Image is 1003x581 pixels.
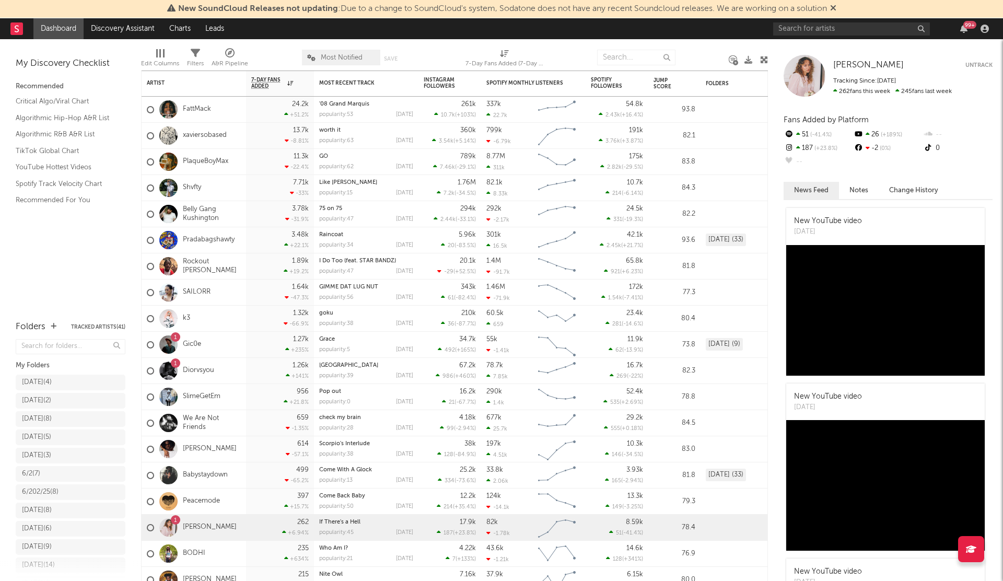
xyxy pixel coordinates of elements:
[486,216,509,223] div: -2.17k
[879,132,902,138] span: +189 %
[839,182,879,199] button: Notes
[622,138,642,144] span: +3.87 %
[16,393,125,409] a: [DATE](2)
[319,519,360,525] a: If There's a Hell
[438,346,476,353] div: ( )
[319,258,413,264] div: I Do Too (feat. STAR BANDZ)
[853,128,923,142] div: 26
[486,284,505,290] div: 1.46M
[433,164,476,170] div: ( )
[285,216,309,223] div: -31.9 %
[292,258,309,264] div: 1.89k
[212,44,248,75] div: A&R Pipeline
[183,392,220,401] a: SlimeGetEm
[183,105,211,114] a: FattMack
[784,142,853,155] div: 187
[16,178,115,190] a: Spotify Track Velocity Chart
[396,347,413,353] div: [DATE]
[22,486,59,498] div: 6/202/25 ( 8 )
[293,310,309,317] div: 1.32k
[600,242,643,249] div: ( )
[198,18,231,39] a: Leads
[654,182,695,194] div: 84.3
[183,314,190,323] a: k3
[319,190,353,196] div: popularity: 15
[22,394,51,407] div: [DATE] ( 2 )
[424,77,460,89] div: Instagram Followers
[285,294,309,301] div: -47.3 %
[319,164,354,170] div: popularity: 62
[622,112,642,118] span: +16.4 %
[183,414,241,432] a: We Are Not Friends
[319,216,354,222] div: popularity: 47
[284,320,309,327] div: -66.9 %
[384,56,398,62] button: Save
[284,268,309,275] div: +19.2 %
[293,336,309,343] div: 1.27k
[784,182,839,199] button: News Feed
[319,493,365,499] a: Come Back Baby
[251,77,285,89] span: 7-Day Fans Added
[794,216,862,227] div: New YouTube video
[319,284,413,290] div: GIMME DAT LUG NUT
[605,138,620,144] span: 3.76k
[706,338,743,351] div: [DATE] (9)
[486,362,503,369] div: 78.7k
[604,268,643,275] div: ( )
[833,88,952,95] span: 245 fans last week
[459,231,476,238] div: 5.96k
[319,154,413,159] div: GO
[441,112,455,118] span: 10.7k
[784,128,853,142] div: 51
[183,131,227,140] a: xaviersobased
[16,194,115,206] a: Recommended For You
[460,205,476,212] div: 294k
[613,217,622,223] span: 331
[396,112,413,118] div: [DATE]
[22,449,51,462] div: [DATE] ( 3 )
[599,111,643,118] div: ( )
[141,57,179,70] div: Edit Columns
[626,205,643,212] div: 24.5k
[486,153,505,160] div: 8.77M
[22,522,52,535] div: [DATE] ( 6 )
[533,123,580,149] svg: Chart title
[486,179,503,186] div: 82.1k
[183,549,205,558] a: BODHI
[461,310,476,317] div: 210k
[624,217,642,223] span: -19.3 %
[486,321,504,328] div: 659
[396,242,413,248] div: [DATE]
[607,216,643,223] div: ( )
[319,232,343,238] a: Raincoat
[319,467,372,473] a: Come With A Glock
[459,362,476,369] div: 67.2k
[319,389,341,394] a: Pop out
[22,413,52,425] div: [DATE] ( 8 )
[294,153,309,160] div: 11.3k
[183,236,235,245] a: Pradabagshawty
[319,284,378,290] a: GIMME DAT LUG NUT
[319,363,378,368] a: [GEOGRAPHIC_DATA]
[396,164,413,170] div: [DATE]
[444,191,454,196] span: 7.2k
[465,44,544,75] div: 7-Day Fans Added (7-Day Fans Added)
[597,50,675,65] input: Search...
[486,112,507,119] div: 22.7k
[629,127,643,134] div: 191k
[290,190,309,196] div: -33 %
[441,294,476,301] div: ( )
[319,321,354,327] div: popularity: 38
[461,101,476,108] div: 261k
[16,145,115,157] a: TikTok Global Chart
[465,57,544,70] div: 7-Day Fans Added (7-Day Fans Added)
[16,57,125,70] div: My Discovery Checklist
[455,269,474,275] span: +52.5 %
[607,243,621,249] span: 2.45k
[319,101,413,107] div: '08 Grand Marquis
[533,227,580,253] svg: Chart title
[292,101,309,108] div: 24.2k
[607,165,622,170] span: 2.82k
[600,164,643,170] div: ( )
[654,286,695,299] div: 77.3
